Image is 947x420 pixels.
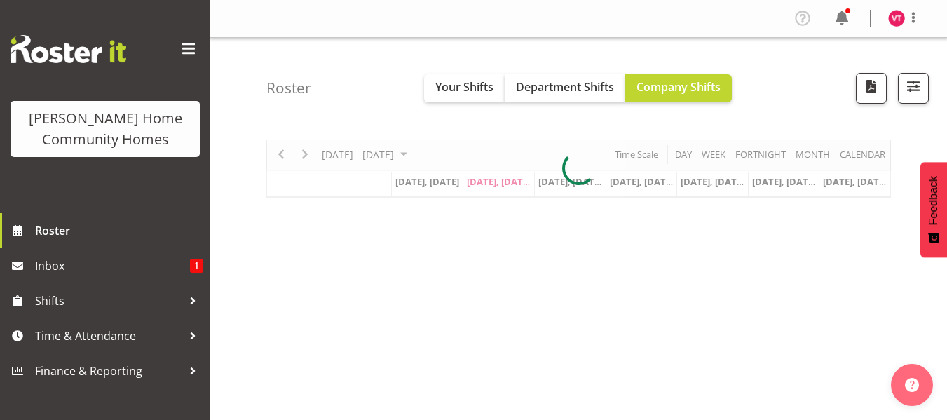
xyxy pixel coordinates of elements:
span: Your Shifts [435,79,493,95]
button: Department Shifts [505,74,625,102]
span: Feedback [927,176,940,225]
span: Company Shifts [636,79,721,95]
h4: Roster [266,80,311,96]
span: Roster [35,220,203,241]
button: Download a PDF of the roster according to the set date range. [856,73,887,104]
img: help-xxl-2.png [905,378,919,392]
span: Time & Attendance [35,325,182,346]
div: [PERSON_NAME] Home Community Homes [25,108,186,150]
span: 1 [190,259,203,273]
button: Company Shifts [625,74,732,102]
span: Shifts [35,290,182,311]
button: Feedback - Show survey [920,162,947,257]
button: Filter Shifts [898,73,929,104]
img: Rosterit website logo [11,35,126,63]
span: Department Shifts [516,79,614,95]
span: Finance & Reporting [35,360,182,381]
img: vanessa-thornley8527.jpg [888,10,905,27]
span: Inbox [35,255,190,276]
button: Your Shifts [424,74,505,102]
